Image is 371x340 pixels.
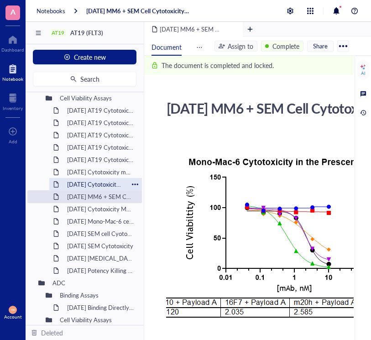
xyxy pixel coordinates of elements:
div: ADC [48,277,138,289]
div: [DATE] AT19 Cytotoxicity EB10, m20h(v2), 16F7 DX8951 MonoMac6 [63,129,138,141]
div: [DATE] Binding Directly Conjugated m20 [63,301,138,314]
div: [DATE] Cytotoxicity m20adc 3A1 [63,166,138,178]
a: Inventory [3,91,23,111]
span: Search [80,75,99,83]
div: [DATE] MM6 + SEM Cell Cytotoxicity DX8951 [63,190,138,203]
span: Document [152,42,182,52]
span: Create new [74,53,106,61]
span: A [10,6,16,17]
span: Share [313,42,328,50]
div: [DATE] Cytotoxicity MM6 + SEM cells m20h [63,203,138,215]
div: [DATE] SEM cell Cyototoxcicity DX8951 m20h [63,227,138,240]
div: [DATE] AT19 Cytotoxicity of MV411 (mAbs: eb10 m20h(v2)) in the presence of anti-HFc-DX8951 with a... [63,104,138,117]
div: [DATE] AT19 Cytotoxicity EB10, m20h(v2), 16F7 MMAE SEM Cells [63,116,138,129]
div: [DATE] AT19 Cytotoxicity EB10, m20h(v2), 16F7 MMAE MonoMac6 [63,141,138,154]
a: [DATE] MM6 + SEM Cell Cytotoxicity DX8951 [86,7,189,15]
div: [DATE] Potency Killing m20 Humanized Variants [63,264,138,277]
div: Binding Assays [56,289,138,302]
a: Notebooks [37,7,65,15]
div: The document is completed and locked. [162,60,274,70]
a: Dashboard [1,32,24,52]
span: MD [10,308,15,311]
a: Notebook [2,62,23,82]
div: AT19 [52,30,64,36]
div: AI [361,70,366,76]
div: [DATE] [MEDICAL_DATA]-6 Potency AT19.20h v2 [63,252,138,265]
button: Search [33,72,136,86]
div: Cell Viability Assays [56,314,138,326]
span: AT19 (FLT3) [70,28,103,37]
div: [DATE] AT19 Cytotoxicity EB10, m20h(v2), 16F7c DX8951 RS4;11 [63,153,138,166]
div: Complete [272,41,299,51]
button: Create new [33,50,136,64]
div: Dashboard [1,47,24,52]
span: ellipsis [196,44,203,51]
div: Deleted [41,328,63,338]
div: Notebook [2,76,23,82]
div: [DATE] Cytotoxicity Deruxtecan Conjugated m20 humanized (v2) [63,178,128,191]
button: Share [307,41,334,52]
div: Add [9,139,17,144]
div: Cell Viability Assays [56,92,138,105]
div: [DATE] SEM Cytotoxicity [63,240,138,252]
div: [DATE] Mono-Mac-6 cell Cytotoxcicity DX8951 AT19.20h [63,215,138,228]
div: Assign to [228,41,253,51]
div: Inventory [3,105,23,111]
div: Account [4,314,22,319]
